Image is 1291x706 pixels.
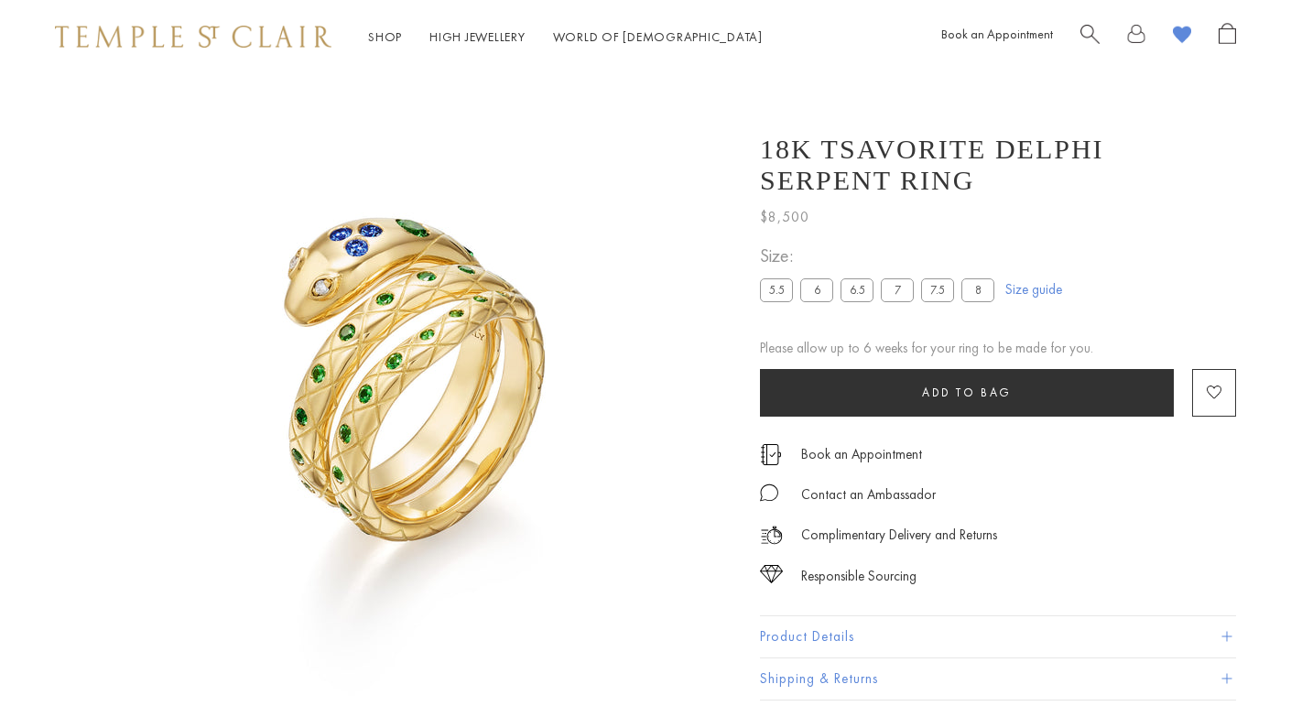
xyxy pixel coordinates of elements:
[760,524,783,547] img: icon_delivery.svg
[801,483,936,506] div: Contact an Ambassador
[800,278,833,301] label: 6
[1005,280,1062,299] a: Size guide
[760,616,1236,657] button: Product Details
[801,524,997,547] p: Complimentary Delivery and Returns
[760,444,782,465] img: icon_appointment.svg
[55,26,331,48] img: Temple St. Clair
[760,483,778,502] img: MessageIcon-01_2.svg
[922,385,1012,400] span: Add to bag
[841,278,873,301] label: 6.5
[1173,23,1191,51] a: View Wishlist
[429,28,526,45] a: High JewelleryHigh Jewellery
[760,369,1174,417] button: Add to bag
[881,278,914,301] label: 7
[921,278,954,301] label: 7.5
[801,444,922,464] a: Book an Appointment
[760,658,1236,700] button: Shipping & Returns
[1080,23,1100,51] a: Search
[760,337,1236,360] div: Please allow up to 6 weeks for your ring to be made for you.
[760,134,1236,196] h1: 18K Tsavorite Delphi Serpent Ring
[760,241,1002,271] span: Size:
[760,565,783,583] img: icon_sourcing.svg
[760,278,793,301] label: 5.5
[941,26,1053,42] a: Book an Appointment
[368,28,402,45] a: ShopShop
[553,28,763,45] a: World of [DEMOGRAPHIC_DATA]World of [DEMOGRAPHIC_DATA]
[760,205,809,229] span: $8,500
[368,26,763,49] nav: Main navigation
[961,278,994,301] label: 8
[1219,23,1236,51] a: Open Shopping Bag
[801,565,917,588] div: Responsible Sourcing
